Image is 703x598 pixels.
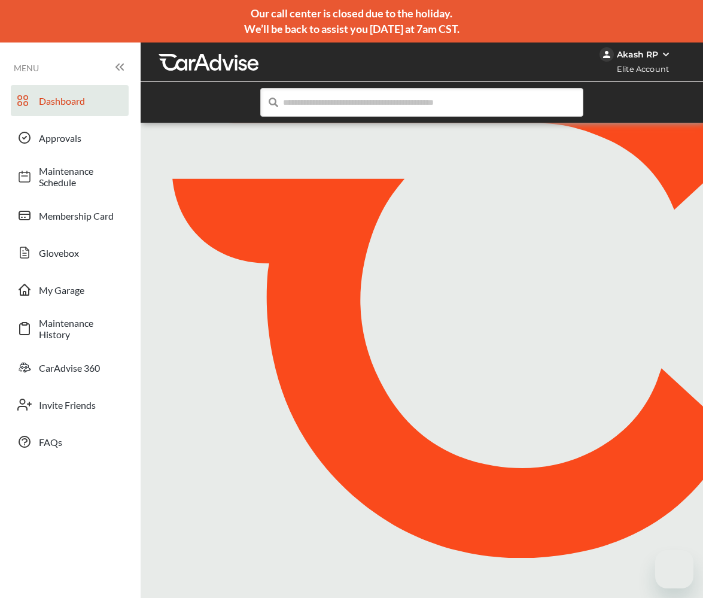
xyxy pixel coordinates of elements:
[39,436,123,448] span: FAQs
[11,311,129,346] a: Maintenance History
[661,50,671,59] img: WGsFRI8htEPBVLJbROoPRyZpYNWhNONpIPPETTm6eUC0GeLEiAAAAAElFTkSuQmCC
[11,85,129,116] a: Dashboard
[11,200,129,231] a: Membership Card
[655,550,693,588] iframe: Button to launch messaging window
[39,165,123,188] span: Maintenance Schedule
[11,237,129,268] a: Glovebox
[39,132,123,144] span: Approvals
[39,95,123,107] span: Dashboard
[11,122,129,153] a: Approvals
[11,352,129,383] a: CarAdvise 360
[11,159,129,194] a: Maintenance Schedule
[428,284,464,315] img: CA_CheckIcon.cf4f08d4.svg
[599,47,614,62] img: jVpblrzwTbfkPYzPPzSLxeg0AAAAASUVORK5CYII=
[11,389,129,420] a: Invite Friends
[617,49,658,60] div: Akash RP
[39,210,123,221] span: Membership Card
[39,247,123,259] span: Glovebox
[11,426,129,457] a: FAQs
[39,317,123,340] span: Maintenance History
[14,63,39,73] span: MENU
[11,274,129,305] a: My Garage
[39,284,123,296] span: My Garage
[39,362,123,374] span: CarAdvise 360
[601,63,678,75] span: Elite Account
[39,399,123,411] span: Invite Friends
